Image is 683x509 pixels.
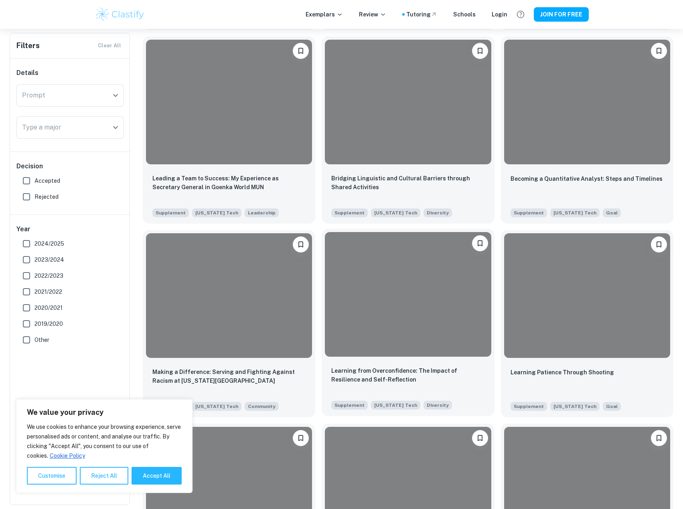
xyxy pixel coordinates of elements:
[192,208,241,217] span: [US_STATE] Tech
[110,122,121,133] button: Open
[501,36,673,224] a: Please log in to bookmark exemplarsBecoming a Quantitative Analyst: Steps and TimelinesSupplement...
[514,8,527,21] button: Help and Feedback
[550,402,600,411] span: [US_STATE] Tech
[132,467,182,485] button: Accept All
[406,10,437,19] a: Tutoring
[16,399,193,493] div: We value your privacy
[331,366,484,384] p: Learning from Overconfidence: The Impact of Resilience and Self-Reflection
[245,208,279,217] span: Share a time when you were most proud of yourself either as a role model or when you displayed yo...
[331,208,368,217] span: Supplement
[306,10,343,19] p: Exemplars
[16,162,124,171] h6: Decision
[511,208,547,217] span: Supplement
[16,224,124,234] h6: Year
[34,335,49,344] span: Other
[27,422,182,461] p: We use cookies to enhance your browsing experience, serve personalised ads or content, and analys...
[424,208,452,217] span: Virginia Tech’s Principles of Community support access and inclusion by affirming the dignity and...
[606,209,618,216] span: Goal
[472,235,488,251] button: Please log in to bookmark exemplars
[603,401,621,411] span: Describe a goal that you have set and the steps you will take to achieve it. What made you set th...
[248,403,276,410] span: Community
[651,430,667,446] button: Please log in to bookmark exemplars
[293,43,309,59] button: Please log in to bookmark exemplars
[34,239,64,248] span: 2024/2025
[606,403,618,410] span: Goal
[651,43,667,59] button: Please log in to bookmark exemplars
[511,174,663,183] p: Becoming a Quantitative Analyst: Steps and Timelines
[322,36,494,224] a: Please log in to bookmark exemplarsBridging Linguistic and Cultural Barriers through Shared Activ...
[245,401,279,411] span: Virginia Tech's motto is "Ut Prosim" which means 'That I May Serve'. Share how you contribute to ...
[427,402,449,409] span: Diversity
[603,208,621,217] span: Describe a goal that you have set and the steps you will take to achieve it. What made you set th...
[534,7,589,22] button: JOIN FOR FREE
[427,209,449,216] span: Diversity
[192,402,241,411] span: [US_STATE] Tech
[143,36,315,224] a: Please log in to bookmark exemplarsLeading a Team to Success: My Experience as Secretary General ...
[248,209,276,216] span: Leadership
[651,236,667,252] button: Please log in to bookmark exemplars
[492,10,507,19] a: Login
[16,68,124,78] h6: Details
[34,176,60,185] span: Accepted
[511,368,614,377] p: Learning Patience Through Shooting
[95,6,146,22] img: Clastify logo
[34,303,63,312] span: 2020/2021
[453,10,476,19] a: Schools
[152,208,189,217] span: Supplement
[293,430,309,446] button: Please log in to bookmark exemplars
[34,255,64,264] span: 2023/2024
[293,236,309,252] button: Please log in to bookmark exemplars
[27,408,182,417] p: We value your privacy
[359,10,386,19] p: Review
[152,174,306,192] p: Leading a Team to Success: My Experience as Secretary General in Goenka World MUN
[34,192,59,201] span: Rejected
[80,467,128,485] button: Reject All
[34,287,62,296] span: 2021/2022
[472,43,488,59] button: Please log in to bookmark exemplars
[110,90,121,101] button: Open
[322,230,494,417] a: Please log in to bookmark exemplarsLearning from Overconfidence: The Impact of Resilience and Sel...
[424,400,452,410] span: Virginia Tech’s Principles of Community support access and inclusion by affirming the dignity and...
[331,401,368,410] span: Supplement
[34,271,63,280] span: 2022/2023
[27,467,77,485] button: Customise
[501,230,673,417] a: Please log in to bookmark exemplarsLearning Patience Through ShootingSupplement[US_STATE] TechDes...
[34,319,63,328] span: 2019/2020
[472,430,488,446] button: Please log in to bookmark exemplars
[331,174,484,192] p: Bridging Linguistic and Cultural Barriers through Shared Activities
[371,401,420,410] span: [US_STATE] Tech
[16,40,40,51] h6: Filters
[152,368,306,385] p: Making a Difference: Serving and Fighting Against Racism at Virginia Tech
[550,208,600,217] span: [US_STATE] Tech
[143,230,315,417] a: Please log in to bookmark exemplarsMaking a Difference: Serving and Fighting Against Racism at Vi...
[371,208,420,217] span: [US_STATE] Tech
[49,452,85,459] a: Cookie Policy
[511,402,547,411] span: Supplement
